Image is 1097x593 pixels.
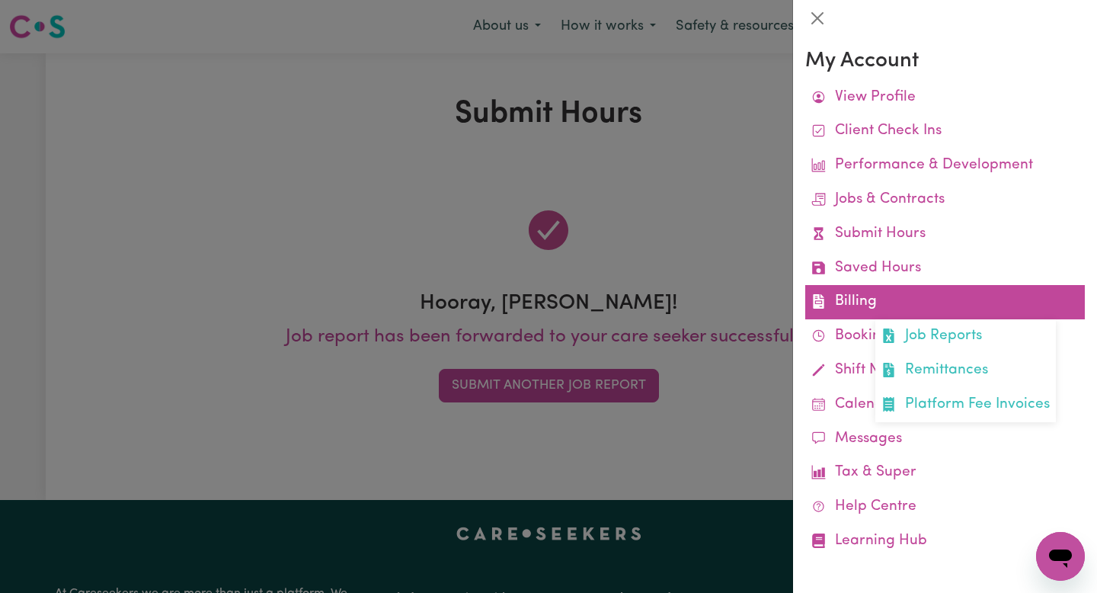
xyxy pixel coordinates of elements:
[805,422,1085,457] a: Messages
[805,114,1085,149] a: Client Check Ins
[805,183,1085,217] a: Jobs & Contracts
[875,319,1056,354] a: Job Reports
[805,388,1085,422] a: Calendar
[805,354,1085,388] a: Shift Notes
[805,456,1085,490] a: Tax & Super
[805,49,1085,75] h3: My Account
[805,6,830,30] button: Close
[805,81,1085,115] a: View Profile
[875,354,1056,388] a: Remittances
[875,388,1056,422] a: Platform Fee Invoices
[805,217,1085,252] a: Submit Hours
[805,490,1085,524] a: Help Centre
[805,149,1085,183] a: Performance & Development
[805,252,1085,286] a: Saved Hours
[805,319,1085,354] a: Bookings
[805,524,1085,559] a: Learning Hub
[1036,532,1085,581] iframe: Button to launch messaging window
[805,285,1085,319] a: BillingJob ReportsRemittancesPlatform Fee Invoices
